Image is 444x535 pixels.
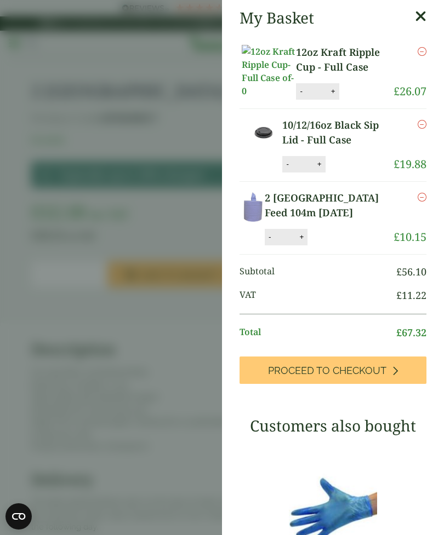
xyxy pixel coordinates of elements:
span: £ [394,84,400,99]
img: 12oz Kraft Ripple Cup-Full Case of-0 [242,45,296,97]
a: 12oz Kraft Ripple Cup - Full Case [296,45,394,74]
span: £ [394,157,400,171]
a: Remove this item [418,191,426,204]
bdi: 67.32 [396,326,426,339]
h3: Customers also bought [240,417,426,435]
a: Remove this item [418,45,426,58]
span: £ [394,229,400,244]
bdi: 56.10 [396,265,426,278]
button: + [314,159,325,169]
a: 2 [GEOGRAPHIC_DATA] Feed 104m [DATE] [265,191,394,220]
a: Remove this item [418,118,426,131]
span: Subtotal [240,264,396,279]
bdi: 11.22 [396,289,426,302]
span: Proceed to Checkout [268,365,386,377]
button: + [296,232,307,241]
bdi: 19.88 [394,157,426,171]
button: - [283,159,292,169]
button: - [297,87,305,96]
span: £ [396,265,402,278]
button: Open CMP widget [5,503,32,530]
span: £ [396,326,402,339]
a: Proceed to Checkout [240,356,426,384]
h2: My Basket [240,9,314,27]
span: Total [240,325,396,340]
button: - [265,232,274,241]
a: 10/12/16oz Black Sip Lid - Full Case [282,118,394,147]
span: £ [396,289,402,302]
bdi: 10.15 [394,229,426,244]
bdi: 26.07 [394,84,426,99]
span: VAT [240,288,396,303]
button: + [328,87,339,96]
